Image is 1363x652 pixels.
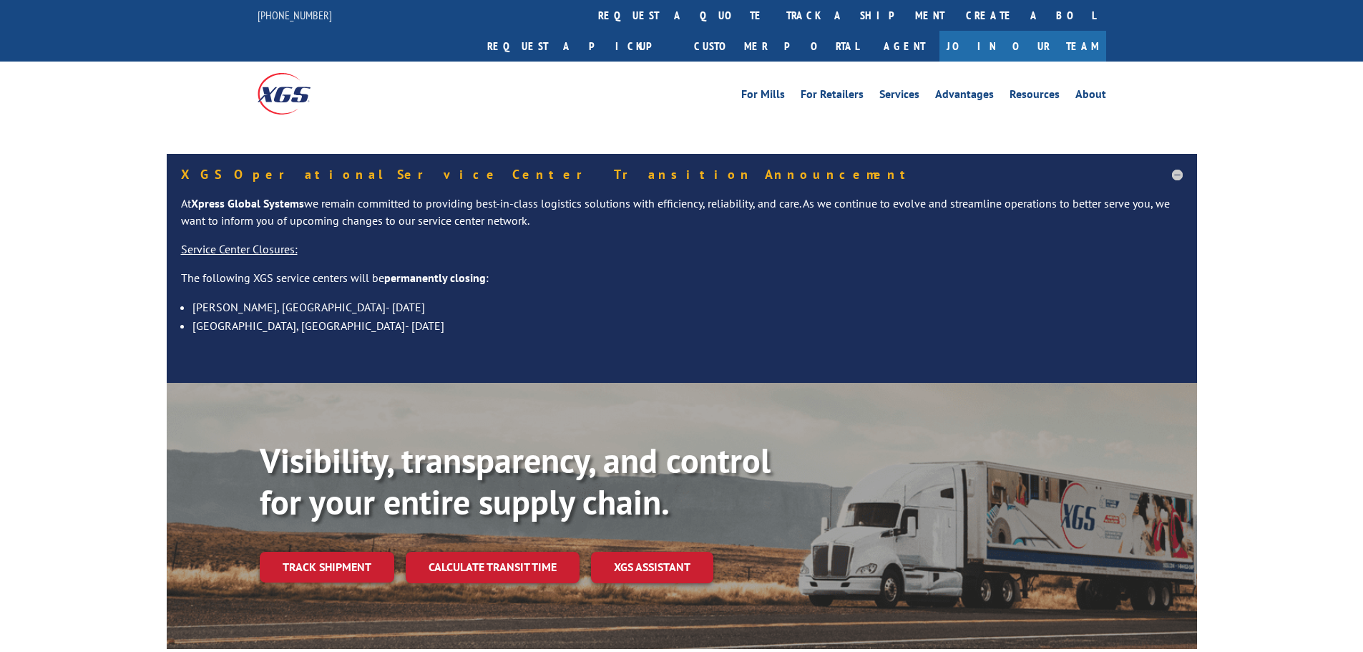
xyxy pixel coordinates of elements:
[181,242,298,256] u: Service Center Closures:
[384,271,486,285] strong: permanently closing
[591,552,713,583] a: XGS ASSISTANT
[258,8,332,22] a: [PHONE_NUMBER]
[1075,89,1106,104] a: About
[879,89,919,104] a: Services
[683,31,869,62] a: Customer Portal
[181,195,1183,241] p: At we remain committed to providing best-in-class logistics solutions with efficiency, reliabilit...
[192,316,1183,335] li: [GEOGRAPHIC_DATA], [GEOGRAPHIC_DATA]- [DATE]
[260,438,771,524] b: Visibility, transparency, and control for your entire supply chain.
[191,196,304,210] strong: Xpress Global Systems
[181,270,1183,298] p: The following XGS service centers will be :
[260,552,394,582] a: Track shipment
[801,89,864,104] a: For Retailers
[939,31,1106,62] a: Join Our Team
[181,168,1183,181] h5: XGS Operational Service Center Transition Announcement
[869,31,939,62] a: Agent
[192,298,1183,316] li: [PERSON_NAME], [GEOGRAPHIC_DATA]- [DATE]
[741,89,785,104] a: For Mills
[406,552,580,583] a: Calculate transit time
[477,31,683,62] a: Request a pickup
[1010,89,1060,104] a: Resources
[935,89,994,104] a: Advantages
